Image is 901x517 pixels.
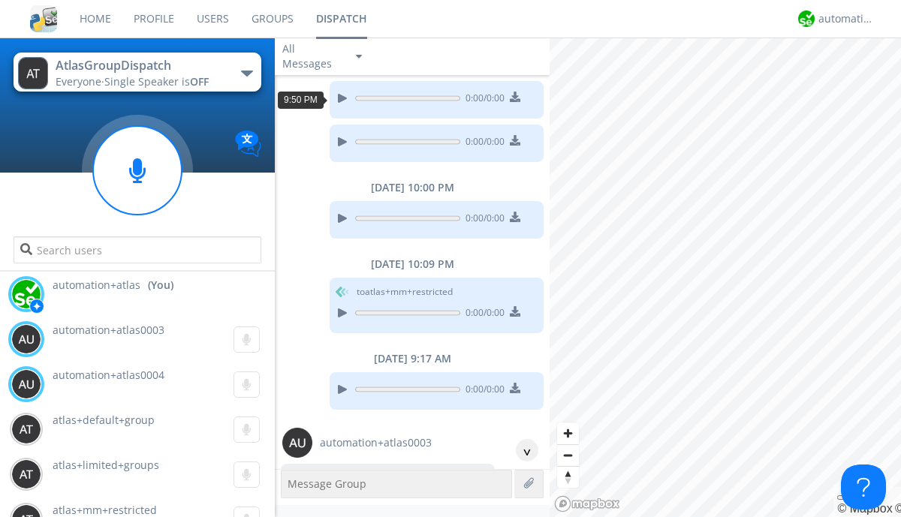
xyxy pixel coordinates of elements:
[510,212,520,222] img: download media button
[841,464,886,509] iframe: Toggle Customer Support
[11,279,41,309] img: d2d01cd9b4174d08988066c6d424eccd
[554,495,620,512] a: Mapbox logo
[516,439,538,461] div: ^
[557,445,579,466] span: Zoom out
[510,92,520,102] img: download media button
[148,278,173,293] div: (You)
[460,212,505,228] span: 0:00 / 0:00
[11,459,41,489] img: 373638.png
[557,467,579,488] span: Reset bearing to north
[53,278,140,293] span: automation+atlas
[837,502,892,515] a: Mapbox
[11,414,41,444] img: 373638.png
[56,74,224,89] div: Everyone ·
[275,257,550,272] div: [DATE] 10:09 PM
[460,135,505,152] span: 0:00 / 0:00
[818,11,875,26] div: automation+atlas
[320,435,432,450] span: automation+atlas0003
[510,135,520,146] img: download media button
[798,11,815,27] img: d2d01cd9b4174d08988066c6d424eccd
[837,495,849,500] button: Toggle attribution
[104,74,209,89] span: Single Speaker is
[275,180,550,195] div: [DATE] 10:00 PM
[53,368,164,382] span: automation+atlas0004
[56,57,224,74] div: AtlasGroupDispatch
[235,131,261,157] img: Translation enabled
[557,422,579,444] button: Zoom in
[557,466,579,488] button: Reset bearing to north
[18,57,48,89] img: 373638.png
[557,444,579,466] button: Zoom out
[53,503,157,517] span: atlas+mm+restricted
[282,41,342,71] div: All Messages
[460,306,505,323] span: 0:00 / 0:00
[11,324,41,354] img: 373638.png
[284,95,318,105] span: 9:50 PM
[356,55,362,59] img: caret-down-sm.svg
[190,74,209,89] span: OFF
[460,383,505,399] span: 0:00 / 0:00
[14,53,261,92] button: AtlasGroupDispatchEveryone·Single Speaker isOFF
[282,428,312,458] img: 373638.png
[275,351,550,366] div: [DATE] 9:17 AM
[14,236,261,263] input: Search users
[510,306,520,317] img: download media button
[53,323,164,337] span: automation+atlas0003
[53,458,159,472] span: atlas+limited+groups
[460,92,505,108] span: 0:00 / 0:00
[11,369,41,399] img: 373638.png
[53,413,155,427] span: atlas+default+group
[357,285,453,299] span: to atlas+mm+restricted
[510,383,520,393] img: download media button
[30,5,57,32] img: cddb5a64eb264b2086981ab96f4c1ba7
